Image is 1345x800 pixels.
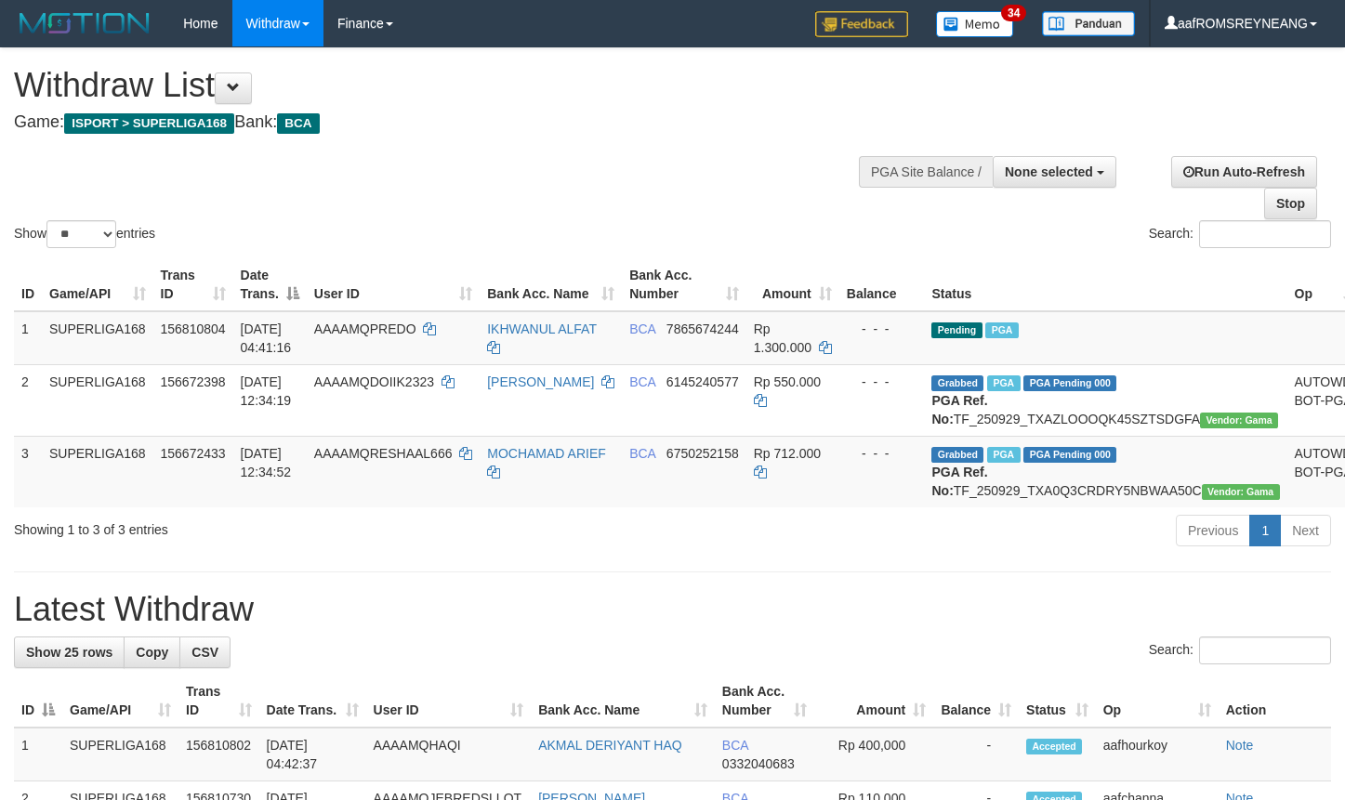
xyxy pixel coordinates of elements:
[1202,484,1280,500] span: Vendor URL: https://trx31.1velocity.biz
[259,728,366,781] td: [DATE] 04:42:37
[666,446,739,461] span: Copy 6750252158 to clipboard
[987,375,1020,391] span: Marked by aafsoycanthlai
[161,446,226,461] span: 156672433
[366,728,532,781] td: AAAAMQHAQI
[931,322,982,338] span: Pending
[14,220,155,248] label: Show entries
[531,675,715,728] th: Bank Acc. Name: activate to sort column ascending
[14,9,155,37] img: MOTION_logo.png
[62,675,178,728] th: Game/API: activate to sort column ascending
[487,321,596,336] a: IKHWANUL ALFAT
[1096,675,1219,728] th: Op: activate to sort column ascending
[1096,728,1219,781] td: aafhourkoy
[629,321,655,336] span: BCA
[277,113,319,134] span: BCA
[1219,675,1331,728] th: Action
[42,258,153,311] th: Game/API: activate to sort column ascending
[1171,156,1317,188] a: Run Auto-Refresh
[487,374,594,389] a: [PERSON_NAME]
[629,374,655,389] span: BCA
[153,258,233,311] th: Trans ID: activate to sort column ascending
[64,113,234,134] span: ISPORT > SUPERLIGA168
[14,67,878,104] h1: Withdraw List
[161,374,226,389] span: 156672398
[715,675,814,728] th: Bank Acc. Number: activate to sort column ascending
[931,465,987,498] b: PGA Ref. No:
[366,675,532,728] th: User ID: activate to sort column ascending
[1023,447,1116,463] span: PGA Pending
[1026,739,1082,754] span: Accepted
[307,258,480,311] th: User ID: activate to sort column ascending
[314,374,434,389] span: AAAAMQDOIIK2323
[480,258,622,311] th: Bank Acc. Name: activate to sort column ascending
[1001,5,1026,21] span: 34
[1149,220,1331,248] label: Search:
[622,258,746,311] th: Bank Acc. Number: activate to sort column ascending
[666,321,739,336] span: Copy 7865674244 to clipboard
[1280,515,1331,546] a: Next
[1149,636,1331,664] label: Search:
[14,436,42,507] td: 3
[14,364,42,436] td: 2
[161,321,226,336] span: 156810804
[1023,375,1116,391] span: PGA Pending
[14,258,42,311] th: ID
[136,645,168,660] span: Copy
[178,728,259,781] td: 156810802
[538,738,682,753] a: AKMAL DERIYANT HAQ
[241,446,292,479] span: [DATE] 12:34:52
[629,446,655,461] span: BCA
[814,728,934,781] td: Rp 400,000
[191,645,218,660] span: CSV
[14,675,62,728] th: ID: activate to sort column descending
[839,258,925,311] th: Balance
[14,113,878,132] h4: Game: Bank:
[62,728,178,781] td: SUPERLIGA168
[754,374,821,389] span: Rp 550.000
[14,636,125,668] a: Show 25 rows
[314,321,416,336] span: AAAAMQPREDO
[14,591,1331,628] h1: Latest Withdraw
[487,446,606,461] a: MOCHAMAD ARIEF
[1199,220,1331,248] input: Search:
[124,636,180,668] a: Copy
[933,675,1019,728] th: Balance: activate to sort column ascending
[931,393,987,426] b: PGA Ref. No:
[666,374,739,389] span: Copy 6145240577 to clipboard
[722,738,748,753] span: BCA
[1199,636,1331,664] input: Search:
[233,258,307,311] th: Date Trans.: activate to sort column descending
[1042,11,1135,36] img: panduan.png
[178,675,259,728] th: Trans ID: activate to sort column ascending
[1249,515,1281,546] a: 1
[1264,188,1317,219] a: Stop
[754,446,821,461] span: Rp 712.000
[14,513,547,539] div: Showing 1 to 3 of 3 entries
[924,436,1286,507] td: TF_250929_TXA0Q3CRDRY5NBWAA50C
[847,373,917,391] div: - - -
[259,675,366,728] th: Date Trans.: activate to sort column ascending
[26,645,112,660] span: Show 25 rows
[924,364,1286,436] td: TF_250929_TXAZLOOOQK45SZTSDGFA
[931,375,983,391] span: Grabbed
[1226,738,1254,753] a: Note
[42,436,153,507] td: SUPERLIGA168
[1019,675,1096,728] th: Status: activate to sort column ascending
[931,447,983,463] span: Grabbed
[924,258,1286,311] th: Status
[847,444,917,463] div: - - -
[859,156,993,188] div: PGA Site Balance /
[754,321,811,355] span: Rp 1.300.000
[1200,413,1278,428] span: Vendor URL: https://trx31.1velocity.biz
[42,364,153,436] td: SUPERLIGA168
[936,11,1014,37] img: Button%20Memo.svg
[746,258,839,311] th: Amount: activate to sort column ascending
[815,11,908,37] img: Feedback.jpg
[14,728,62,781] td: 1
[1005,164,1093,179] span: None selected
[722,756,795,771] span: Copy 0332040683 to clipboard
[241,374,292,408] span: [DATE] 12:34:19
[1176,515,1250,546] a: Previous
[985,322,1018,338] span: Marked by aafnonsreyleab
[46,220,116,248] select: Showentries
